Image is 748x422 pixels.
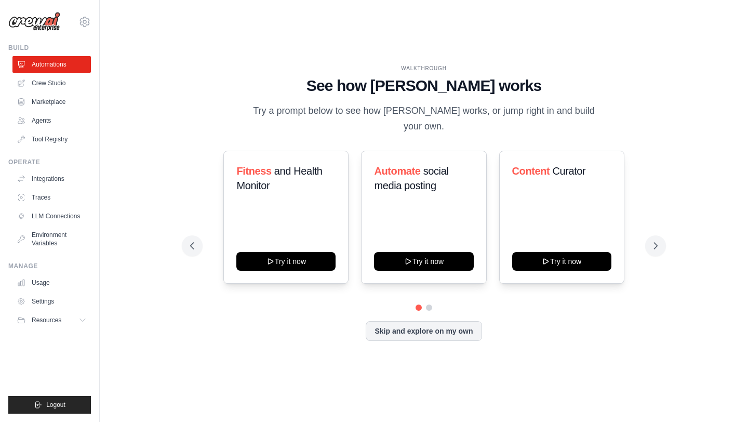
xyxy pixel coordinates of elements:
a: Integrations [12,170,91,187]
span: Fitness [236,165,271,177]
button: Try it now [374,252,473,271]
a: Agents [12,112,91,129]
span: Logout [46,401,65,409]
span: Resources [32,316,61,324]
a: Crew Studio [12,75,91,91]
img: Logo [8,12,60,32]
a: Settings [12,293,91,310]
a: Marketplace [12,94,91,110]
a: Usage [12,274,91,291]
div: Manage [8,262,91,270]
p: Try a prompt below to see how [PERSON_NAME] works, or jump right in and build your own. [249,103,598,134]
a: LLM Connections [12,208,91,225]
span: social media posting [374,165,448,191]
button: Try it now [236,252,336,271]
span: Content [512,165,550,177]
button: Resources [12,312,91,328]
h1: See how [PERSON_NAME] works [190,76,657,95]
span: Automate [374,165,420,177]
button: Logout [8,396,91,414]
button: Skip and explore on my own [366,321,482,341]
button: Try it now [512,252,611,271]
div: Build [8,44,91,52]
div: WALKTHROUGH [190,64,657,72]
a: Automations [12,56,91,73]
div: Operate [8,158,91,166]
span: and Health Monitor [236,165,322,191]
a: Traces [12,189,91,206]
span: Curator [552,165,585,177]
a: Tool Registry [12,131,91,148]
a: Environment Variables [12,227,91,252]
